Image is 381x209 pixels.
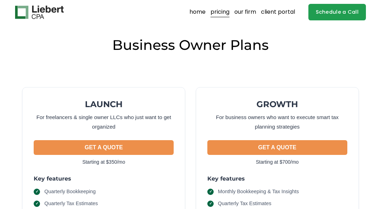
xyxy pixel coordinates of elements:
a: our firm [234,7,256,18]
a: pricing [210,7,229,18]
p: For freelancers & single owner LLCs who just want to get organized [34,112,174,132]
span: Quarterly Tax Estimates [218,200,272,208]
h3: Key features [34,175,174,182]
h2: GROWTH [207,99,347,110]
p: Starting at $700/mo [207,158,347,166]
button: GET A QUOTE [207,140,347,155]
a: home [189,7,206,18]
h3: Key features [207,175,347,182]
a: client portal [261,7,295,18]
img: Liebert CPA [15,6,63,19]
a: Schedule a Call [308,4,366,20]
p: Starting at $350/mo [34,158,174,166]
p: For business owners who want to execute smart tax planning strategies [207,112,347,132]
span: Monthly Bookkeeping & Tax Insights [218,188,299,196]
span: Quarterly Tax Estimates [44,200,98,208]
h2: Business Owner Plans [15,36,366,54]
h2: LAUNCH [34,99,174,110]
span: Quarterly Bookkeeping [44,188,95,196]
button: GET A QUOTE [34,140,174,155]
